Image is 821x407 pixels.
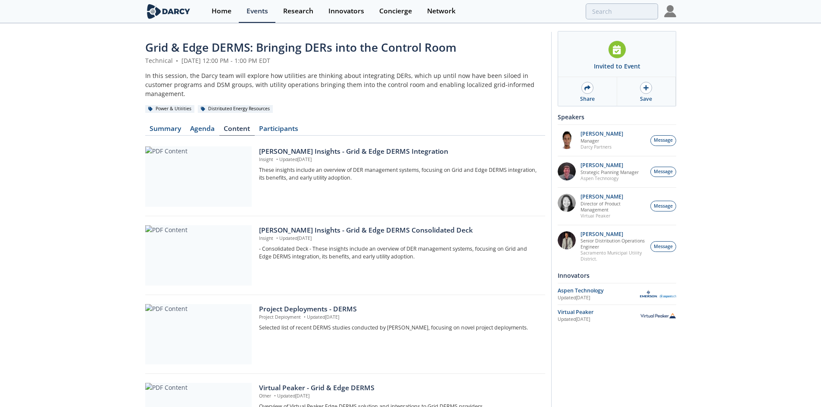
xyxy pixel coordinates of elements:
[275,156,279,162] span: •
[259,146,539,157] div: [PERSON_NAME] Insights - Grid & Edge DERMS Integration
[558,109,676,124] div: Speakers
[259,304,539,314] div: Project Deployments - DERMS
[145,71,545,98] div: In this session, the Darcy team will explore how utilities are thinking about integrating DERs, w...
[212,8,231,15] div: Home
[219,125,255,136] a: Content
[558,162,576,180] img: accc9a8e-a9c1-4d58-ae37-132228efcf55
[650,167,676,177] button: Message
[640,290,676,298] img: Aspen Technology
[650,201,676,211] button: Message
[427,8,456,15] div: Network
[145,40,456,55] span: Grid & Edge DERMS: Bringing DERs into the Control Room
[302,314,307,320] span: •
[558,268,676,283] div: Innovators
[247,8,268,15] div: Events
[581,131,623,137] p: [PERSON_NAME]
[581,201,646,213] p: Director of Product Management
[259,383,539,393] div: Virtual Peaker - Grid & Edge DERMS
[558,295,640,301] div: Updated [DATE]
[328,8,364,15] div: Innovators
[558,286,676,301] a: Aspen Technology Updated[DATE] Aspen Technology
[259,393,539,400] p: Other Updated [DATE]
[558,287,640,295] div: Aspen Technology
[581,144,623,150] p: Darcy Partners
[558,231,576,249] img: 7fca56e2-1683-469f-8840-285a17278393
[650,135,676,146] button: Message
[145,125,186,136] a: Summary
[145,56,545,65] div: Technical [DATE] 12:00 PM - 1:00 PM EDT
[581,238,646,250] p: Senior Distribution Operations Engineer
[283,8,313,15] div: Research
[558,316,640,323] div: Updated [DATE]
[259,156,539,163] p: Insight Updated [DATE]
[558,194,576,212] img: 8160f632-77e6-40bd-9ce2-d8c8bb49c0dd
[581,250,646,262] p: Sacramento Municipal Utility District.
[654,168,673,175] span: Message
[259,166,539,182] p: These insights include an overview of DER management systems, focusing on Grid and Edge DERMS int...
[594,62,640,71] div: Invited to Event
[558,308,640,316] div: Virtual Peaker
[255,125,303,136] a: Participants
[785,373,812,398] iframe: chat widget
[640,313,676,319] img: Virtual Peaker
[650,241,676,252] button: Message
[581,162,639,168] p: [PERSON_NAME]
[145,304,545,364] a: PDF Content Project Deployments - DERMS Project Deployment •Updated[DATE] Selected list of recent...
[259,225,539,236] div: [PERSON_NAME] Insights - Grid & Edge DERMS Consolidated Deck
[586,3,658,19] input: Advanced Search
[145,146,545,207] a: PDF Content [PERSON_NAME] Insights - Grid & Edge DERMS Integration Insight •Updated[DATE] These i...
[581,138,623,144] p: Manager
[259,245,539,261] p: - Consolidated Deck - These insights include an overview of DER management systems, focusing on G...
[581,194,646,200] p: [PERSON_NAME]
[664,5,676,17] img: Profile
[272,393,277,399] span: •
[581,231,646,237] p: [PERSON_NAME]
[379,8,412,15] div: Concierge
[580,95,595,103] div: Share
[186,125,219,136] a: Agenda
[175,56,180,65] span: •
[558,308,676,323] a: Virtual Peaker Updated[DATE] Virtual Peaker
[259,235,539,242] p: Insight Updated [DATE]
[654,203,673,210] span: Message
[558,131,576,149] img: vRBZwDRnSTOrB1qTpmXr
[145,225,545,286] a: PDF Content [PERSON_NAME] Insights - Grid & Edge DERMS Consolidated Deck Insight •Updated[DATE] -...
[654,243,673,250] span: Message
[259,314,539,321] p: Project Deployment Updated [DATE]
[581,213,646,219] p: Virtual Peaker
[145,4,192,19] img: logo-wide.svg
[198,105,273,113] div: Distributed Energy Resources
[654,137,673,144] span: Message
[145,105,195,113] div: Power & Utilities
[640,95,652,103] div: Save
[275,235,279,241] span: •
[259,324,539,332] p: Selected list of recent DERMS studies conducted by [PERSON_NAME], focusing on novel project deplo...
[581,169,639,175] p: Strategic Planning Manager
[581,175,639,181] p: Aspen Technology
